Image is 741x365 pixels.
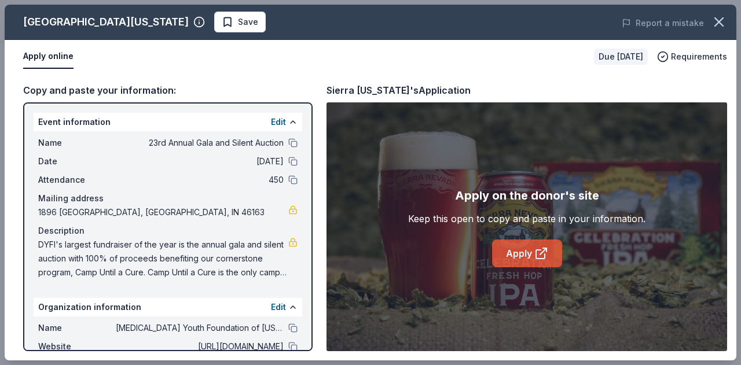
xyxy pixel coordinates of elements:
[38,238,288,279] span: DYFI's largest fundraiser of the year is the annual gala and silent auction with 100% of proceeds...
[214,12,266,32] button: Save
[271,115,286,129] button: Edit
[408,212,645,226] div: Keep this open to copy and paste in your information.
[23,45,74,69] button: Apply online
[23,83,313,98] div: Copy and paste your information:
[455,186,599,205] div: Apply on the donor's site
[116,321,284,335] span: [MEDICAL_DATA] Youth Foundation of [US_STATE]
[238,15,258,29] span: Save
[327,83,471,98] div: Sierra [US_STATE]'s Application
[38,321,116,335] span: Name
[657,50,727,64] button: Requirements
[594,49,648,65] div: Due [DATE]
[116,136,284,150] span: 23rd Annual Gala and Silent Auction
[116,154,284,168] span: [DATE]
[38,173,116,187] span: Attendance
[34,298,302,316] div: Organization information
[34,113,302,131] div: Event information
[23,13,189,31] div: [GEOGRAPHIC_DATA][US_STATE]
[116,173,284,187] span: 450
[38,191,298,205] div: Mailing address
[38,205,288,219] span: 1896 [GEOGRAPHIC_DATA], [GEOGRAPHIC_DATA], IN 46163
[38,136,116,150] span: Name
[116,340,284,353] span: [URL][DOMAIN_NAME]
[671,50,727,64] span: Requirements
[492,239,562,267] a: Apply
[622,16,704,30] button: Report a mistake
[38,340,116,353] span: Website
[38,224,298,238] div: Description
[271,300,286,314] button: Edit
[38,154,116,168] span: Date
